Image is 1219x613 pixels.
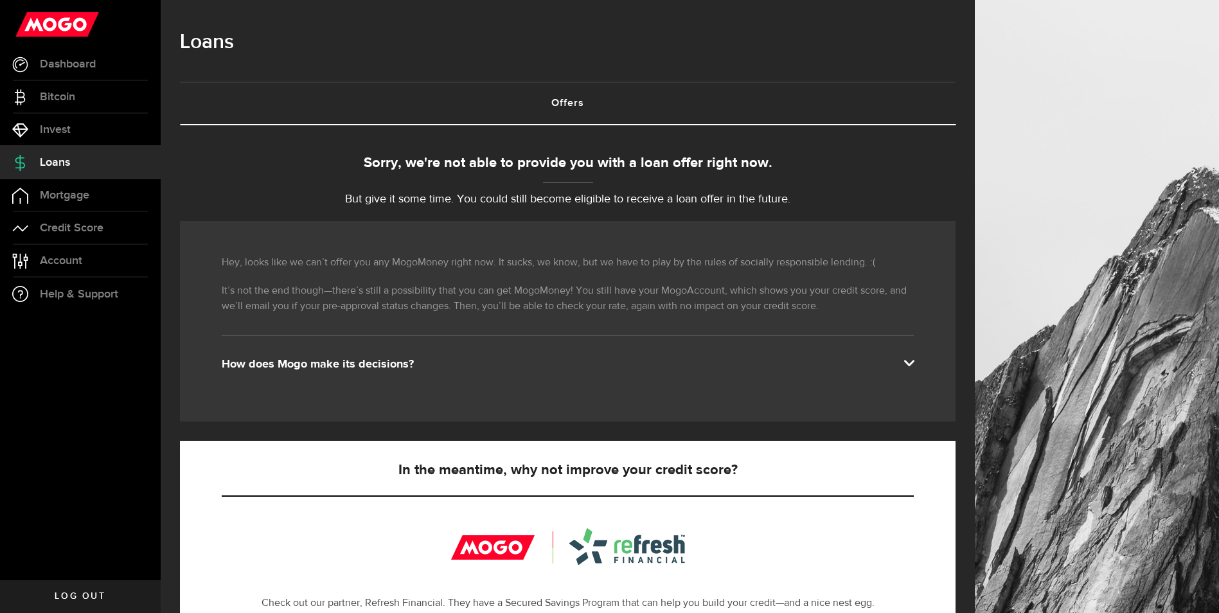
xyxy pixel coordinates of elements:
div: Sorry, we're not able to provide you with a loan offer right now. [180,153,956,174]
span: Invest [40,124,71,136]
ul: Tabs Navigation [180,82,956,125]
h5: In the meantime, why not improve your credit score? [222,463,914,478]
div: How does Mogo make its decisions? [222,357,914,372]
p: Hey, looks like we can’t offer you any MogoMoney right now. It sucks, we know, but we have to pla... [222,255,914,271]
span: Account [40,255,82,267]
p: It’s not the end though—there’s still a possibility that you can get MogoMoney! You still have yo... [222,283,914,314]
a: Offers [180,83,956,124]
iframe: LiveChat chat widget [1165,559,1219,613]
span: Mortgage [40,190,89,201]
span: Dashboard [40,58,96,70]
span: Loans [40,157,70,168]
span: Help & Support [40,289,118,300]
p: But give it some time. You could still become eligible to receive a loan offer in the future. [180,191,956,208]
span: Log out [55,592,105,601]
p: Check out our partner, Refresh Financial. They have a Secured Savings Program that can help you b... [222,596,914,611]
span: Credit Score [40,222,103,234]
h1: Loans [180,26,956,59]
span: Bitcoin [40,91,75,103]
